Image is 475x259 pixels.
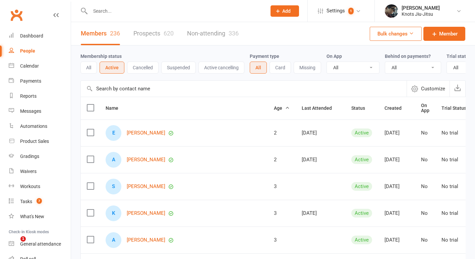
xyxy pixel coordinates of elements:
[106,232,121,248] div: Alicia
[9,194,71,209] a: Tasks 7
[302,210,339,216] div: [DATE]
[37,198,42,204] span: 7
[20,78,41,84] div: Payments
[20,48,35,54] div: People
[9,59,71,74] a: Calendar
[351,209,372,218] div: Active
[110,30,120,37] div: 236
[274,104,290,112] button: Age
[441,210,474,216] div: No trial
[20,93,37,99] div: Reports
[9,237,71,252] a: General attendance kiosk mode
[106,105,126,111] span: Name
[385,54,431,59] label: Behind on payments?
[421,85,445,93] span: Customize
[384,210,409,216] div: [DATE]
[127,210,165,216] a: [PERSON_NAME]
[9,209,71,224] a: What's New
[250,62,267,74] button: All
[20,123,47,129] div: Automations
[441,104,474,112] button: Trial Status
[20,139,49,144] div: Product Sales
[8,7,25,23] a: Clubworx
[326,54,342,59] label: On App
[441,157,474,163] div: No trial
[441,184,474,189] div: No trial
[302,130,339,136] div: [DATE]
[20,199,32,204] div: Tasks
[384,104,409,112] button: Created
[274,210,290,216] div: 3
[302,104,339,112] button: Last Attended
[106,104,126,112] button: Name
[439,30,458,38] span: Member
[9,119,71,134] a: Automations
[384,130,409,136] div: [DATE]
[106,179,121,194] div: Samuel
[229,30,239,37] div: 336
[447,54,471,59] label: Trial status
[9,74,71,89] a: Payments
[302,157,339,163] div: [DATE]
[9,89,71,104] a: Reports
[9,44,71,59] a: People
[164,30,174,37] div: 620
[348,8,354,14] span: 1
[294,62,321,74] button: Missing
[20,108,41,114] div: Messages
[106,125,121,141] div: Emiliano
[351,182,372,191] div: Active
[274,130,290,136] div: 2
[274,105,290,111] span: Age
[421,130,429,136] div: No
[106,205,121,221] div: Kristopher
[20,214,44,219] div: What's New
[20,184,40,189] div: Workouts
[80,62,97,74] button: All
[20,236,26,242] span: 1
[441,105,474,111] span: Trial Status
[351,128,372,137] div: Active
[441,237,474,243] div: No trial
[127,157,165,163] a: [PERSON_NAME]
[127,237,165,243] a: [PERSON_NAME]
[106,152,121,168] div: Alexander
[274,184,290,189] div: 3
[127,184,165,189] a: [PERSON_NAME]
[402,11,440,17] div: Knots Jiu-Jitsu
[384,157,409,163] div: [DATE]
[351,155,372,164] div: Active
[9,149,71,164] a: Gradings
[384,237,409,243] div: [DATE]
[20,241,61,247] div: General attendance
[351,105,372,111] span: Status
[127,130,165,136] a: [PERSON_NAME]
[100,62,124,74] button: Active
[385,4,398,18] img: thumb_image1614103803.png
[9,104,71,119] a: Messages
[81,22,120,45] a: Members236
[384,184,409,189] div: [DATE]
[415,97,435,119] th: On App
[271,5,299,17] button: Add
[198,62,244,74] button: Active cancelling
[282,8,291,14] span: Add
[20,154,39,159] div: Gradings
[407,81,450,97] button: Customize
[351,236,372,244] div: Active
[9,179,71,194] a: Workouts
[423,27,465,41] a: Member
[421,210,429,216] div: No
[402,5,440,11] div: [PERSON_NAME]
[133,22,174,45] a: Prospects620
[351,104,372,112] button: Status
[7,236,23,252] iframe: Intercom live chat
[441,130,474,136] div: No trial
[421,184,429,189] div: No
[302,105,339,111] span: Last Attended
[81,81,407,97] input: Search by contact name
[384,105,409,111] span: Created
[9,28,71,44] a: Dashboard
[326,3,345,18] span: Settings
[274,157,290,163] div: 2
